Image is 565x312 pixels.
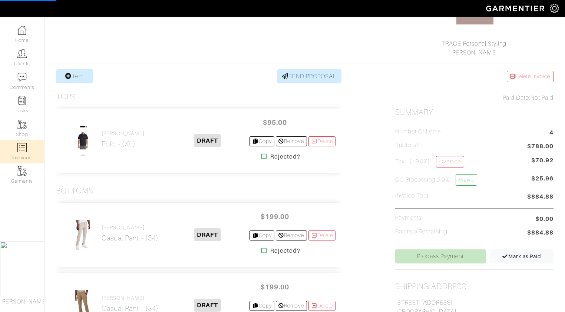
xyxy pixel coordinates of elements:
h4: [PERSON_NAME] [102,225,159,231]
strong: Rejected? [270,152,300,161]
h5: CC Processing 2.9% [395,174,477,186]
img: m4zL92zVmuYea4uWyjo5CbFD [73,219,92,250]
h3: Bottoms [56,186,93,196]
span: $884.88 [527,192,554,202]
span: $884.88 [527,228,554,238]
a: [PERSON_NAME] Polo - (XL) [102,130,145,148]
h2: Casual Pant - (34) [102,234,159,242]
img: garmentier-logo-header-white-b43fb05a5012e4ada735d5af1a66efaba907eab6374d6393d1fbf88cb4ef424d.png [482,2,550,15]
img: orders-icon-0abe47150d42831381b5fb84f609e132dff9fe21cb692f30cb5eec754e2cba89.png [17,143,27,152]
div: Not Paid [395,93,554,102]
a: Remove [276,301,307,311]
span: $788.00 [527,142,554,152]
span: DRAFT [194,228,221,241]
h3: Tops [56,92,76,102]
h5: Payments [395,215,422,222]
span: $0.00 [535,215,554,223]
a: Process Payment [395,249,486,263]
a: Override [436,156,464,167]
span: DRAFT [194,299,221,312]
a: Delete [308,301,336,311]
img: oyLjLFqtZMHU8GBvhcPC7nrK [76,125,90,156]
a: Copy [250,136,274,146]
img: comment-icon-a0a6a9ef722e966f86d9cbdc48e553b5cf19dbc54f86b18d962a5391bc8f6eb6.png [17,73,27,82]
span: Mark as Paid [502,253,541,259]
h2: Shipping Address [395,282,467,291]
img: reminder-icon-8004d30b9f0a5d33ae49ab947aed9ed385cf756f9e5892f1edd6e32f2345188e.png [17,96,27,105]
a: Delete [308,230,336,240]
h5: Balance Remaining [395,228,448,235]
span: 4 [549,128,554,138]
span: $70.92 [531,156,554,165]
a: TRACE Personal Styling [442,40,506,47]
a: SEND PROPOSAL [277,69,342,83]
a: Copy [250,230,274,240]
span: DRAFT [194,134,221,147]
h2: Polo - (XL) [102,140,145,148]
h4: [PERSON_NAME] [102,130,145,137]
a: Waive [456,174,477,186]
h5: Tax ( : 9.0%) [395,156,464,167]
span: Paid Date: [503,94,531,101]
a: Remove [276,136,307,146]
img: garments-icon-b7da505a4dc4fd61783c78ac3ca0ef83fa9d6f193b1c9dc38574b1d14d53ca28.png [17,166,27,176]
a: Delete Invoice [507,71,554,82]
img: garments-icon-b7da505a4dc4fd61783c78ac3ca0ef83fa9d6f193b1c9dc38574b1d14d53ca28.png [17,120,27,129]
img: dashboard-icon-dbcd8f5a0b271acd01030246c82b418ddd0df26cd7fceb0bd07c9910d44c42f6.png [17,26,27,35]
a: Delete [308,136,336,146]
img: clients-icon-6bae9207a08558b7cb47a8932f037763ab4055f8c8b6bfacd5dc20c3e0201464.png [17,49,27,58]
span: $199.00 [252,279,297,295]
a: Item [56,69,93,83]
span: $95.00 [252,114,297,130]
h5: Invoice Total [395,192,430,199]
h2: Summary [395,108,554,117]
h5: Subtotal [395,142,418,149]
h5: Number of Items [395,128,441,135]
span: $199.00 [252,209,297,225]
a: Copy [250,301,274,311]
img: gear-icon-white-bd11855cb880d31180b6d7d6211b90ccbf57a29d726f0c71d8c61bd08dd39cc2.png [550,4,559,13]
strong: Rejected? [270,246,300,255]
a: [PERSON_NAME] Casual Pant - (34) [102,225,159,242]
a: [PERSON_NAME] [450,49,498,56]
h4: [PERSON_NAME] [102,295,159,301]
a: Remove [276,230,307,240]
span: $25.96 [531,174,554,189]
a: Mark as Paid [490,249,554,263]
